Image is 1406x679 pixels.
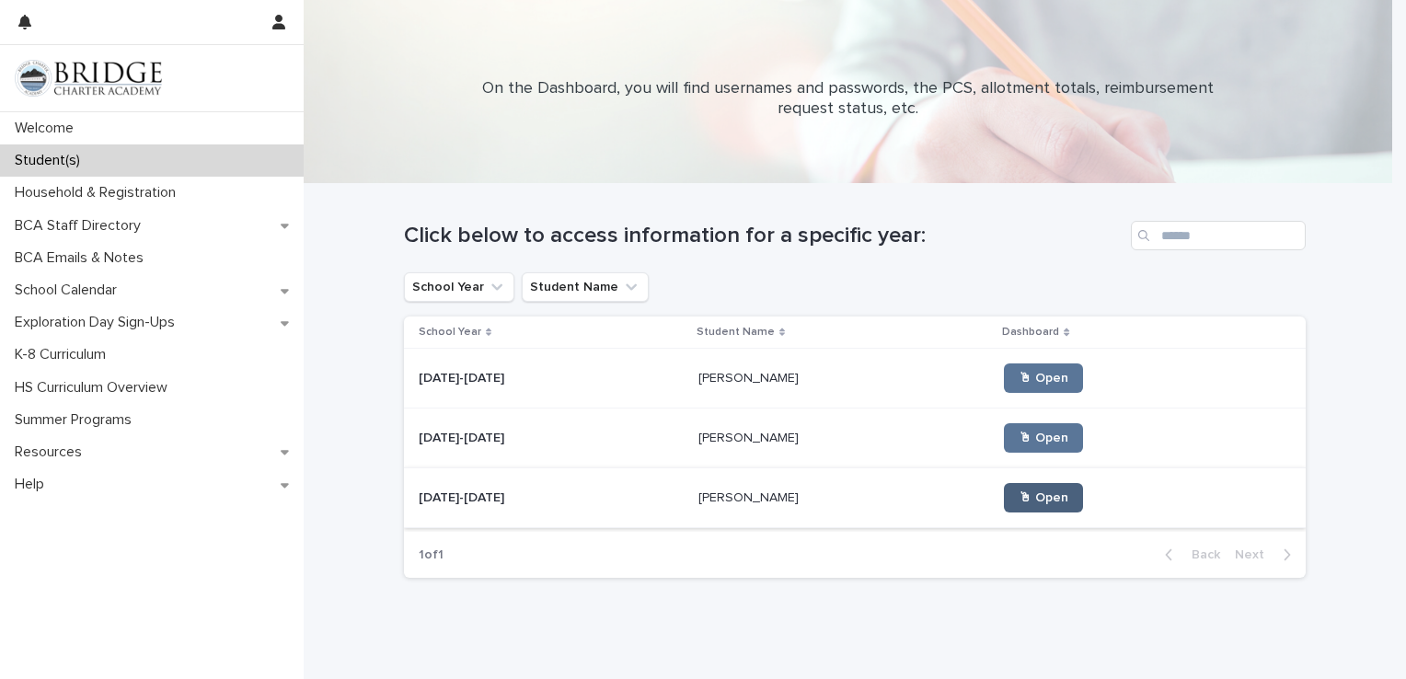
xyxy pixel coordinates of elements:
p: Student(s) [7,152,95,169]
img: V1C1m3IdTEidaUdm9Hs0 [15,60,162,97]
p: On the Dashboard, you will find usernames and passwords, the PCS, allotment totals, reimbursement... [479,79,1216,119]
button: School Year [404,272,514,302]
p: Summer Programs [7,411,146,429]
a: 🖱 Open [1004,423,1083,453]
span: Next [1235,548,1275,561]
p: 1 of 1 [404,533,458,578]
p: [PERSON_NAME] [698,367,802,386]
button: Next [1227,547,1306,563]
p: Student Name [697,322,775,342]
p: Exploration Day Sign-Ups [7,314,190,331]
p: Dashboard [1002,322,1059,342]
a: 🖱 Open [1004,363,1083,393]
p: K-8 Curriculum [7,346,121,363]
p: [PERSON_NAME] [698,427,802,446]
button: Back [1150,547,1227,563]
p: [DATE]-[DATE] [419,367,508,386]
p: BCA Emails & Notes [7,249,158,267]
input: Search [1131,221,1306,250]
p: [PERSON_NAME] [698,487,802,506]
p: Household & Registration [7,184,190,201]
tr: [DATE]-[DATE][DATE]-[DATE] [PERSON_NAME][PERSON_NAME] 🖱 Open [404,468,1306,528]
span: 🖱 Open [1019,372,1068,385]
p: School Calendar [7,282,132,299]
h1: Click below to access information for a specific year: [404,223,1124,249]
span: Back [1181,548,1220,561]
p: Resources [7,443,97,461]
span: 🖱 Open [1019,491,1068,504]
p: Welcome [7,120,88,137]
button: Student Name [522,272,649,302]
p: Help [7,476,59,493]
tr: [DATE]-[DATE][DATE]-[DATE] [PERSON_NAME][PERSON_NAME] 🖱 Open [404,409,1306,468]
p: BCA Staff Directory [7,217,156,235]
p: [DATE]-[DATE] [419,427,508,446]
span: 🖱 Open [1019,432,1068,444]
p: [DATE]-[DATE] [419,487,508,506]
a: 🖱 Open [1004,483,1083,512]
tr: [DATE]-[DATE][DATE]-[DATE] [PERSON_NAME][PERSON_NAME] 🖱 Open [404,349,1306,409]
p: HS Curriculum Overview [7,379,182,397]
p: School Year [419,322,481,342]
